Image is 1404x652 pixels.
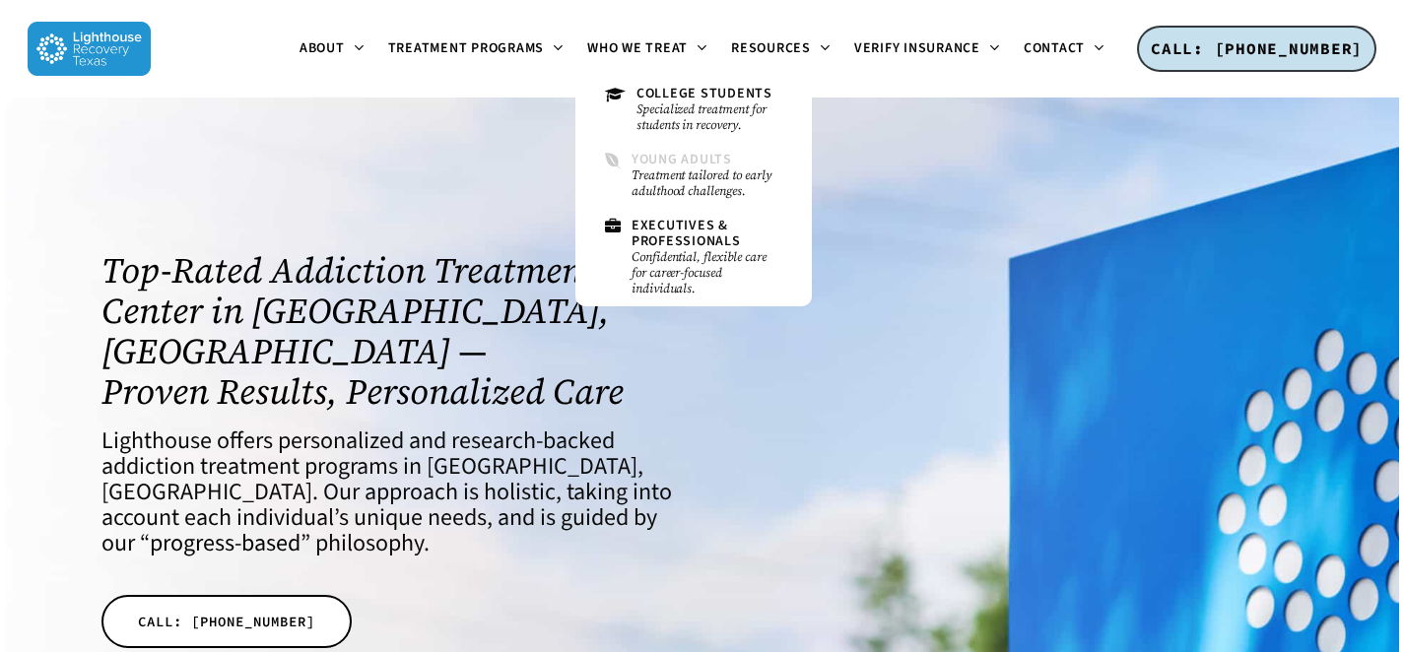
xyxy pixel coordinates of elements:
[101,595,352,648] a: CALL: [PHONE_NUMBER]
[150,526,301,560] a: progress-based
[632,150,732,169] span: Young Adults
[636,101,782,133] small: Specialized treatment for students in recovery.
[587,38,688,58] span: Who We Treat
[854,38,980,58] span: Verify Insurance
[632,216,741,250] span: Executives & Professionals
[636,84,772,103] span: College Students
[595,143,792,209] a: Young AdultsTreatment tailored to early adulthood challenges.
[28,22,151,76] img: Lighthouse Recovery Texas
[575,41,719,57] a: Who We Treat
[842,41,1012,57] a: Verify Insurance
[101,428,678,556] h4: Lighthouse offers personalized and research-backed addiction treatment programs in [GEOGRAPHIC_DA...
[101,250,678,412] h1: Top-Rated Addiction Treatment Center in [GEOGRAPHIC_DATA], [GEOGRAPHIC_DATA] — Proven Results, Pe...
[1012,41,1116,57] a: Contact
[138,612,315,631] span: CALL: [PHONE_NUMBER]
[595,209,792,306] a: Executives & ProfessionalsConfidential, flexible care for career-focused individuals.
[731,38,811,58] span: Resources
[719,41,842,57] a: Resources
[595,77,792,143] a: College StudentsSpecialized treatment for students in recovery.
[388,38,545,58] span: Treatment Programs
[376,41,576,57] a: Treatment Programs
[1024,38,1085,58] span: Contact
[300,38,345,58] span: About
[288,41,376,57] a: About
[1151,38,1363,58] span: CALL: [PHONE_NUMBER]
[632,249,782,296] small: Confidential, flexible care for career-focused individuals.
[1137,26,1376,73] a: CALL: [PHONE_NUMBER]
[632,167,782,199] small: Treatment tailored to early adulthood challenges.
